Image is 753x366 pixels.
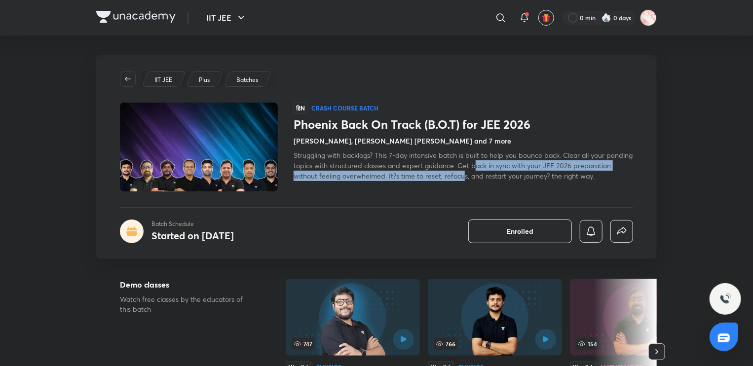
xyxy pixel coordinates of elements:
[118,102,279,192] img: Thumbnail
[200,8,253,28] button: IIT JEE
[507,226,533,236] span: Enrolled
[602,13,611,23] img: streak
[236,75,258,84] p: Batches
[197,75,212,84] a: Plus
[294,117,633,132] h1: Phoenix Back On Track (B.O.T) for JEE 2026
[235,75,260,84] a: Batches
[292,338,314,350] span: 747
[719,293,731,305] img: ttu
[151,229,234,242] h4: Started on [DATE]
[96,11,176,25] a: Company Logo
[199,75,210,84] p: Plus
[640,9,657,26] img: Kritika Singh
[120,279,254,291] h5: Demo classes
[311,104,378,112] p: Crash course Batch
[151,220,234,228] p: Batch Schedule
[294,136,511,146] h4: [PERSON_NAME], [PERSON_NAME] [PERSON_NAME] and 7 more
[96,11,176,23] img: Company Logo
[468,220,572,243] button: Enrolled
[294,150,633,181] span: Struggling with backlogs? This 7-day intensive batch is built to help you bounce back. Clear all ...
[120,294,254,314] p: Watch free classes by the educators of this batch
[434,338,457,350] span: 766
[538,10,554,26] button: avatar
[154,75,172,84] p: IIT JEE
[294,103,307,113] span: हिN
[153,75,174,84] a: IIT JEE
[576,338,599,350] span: 154
[542,13,551,22] img: avatar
